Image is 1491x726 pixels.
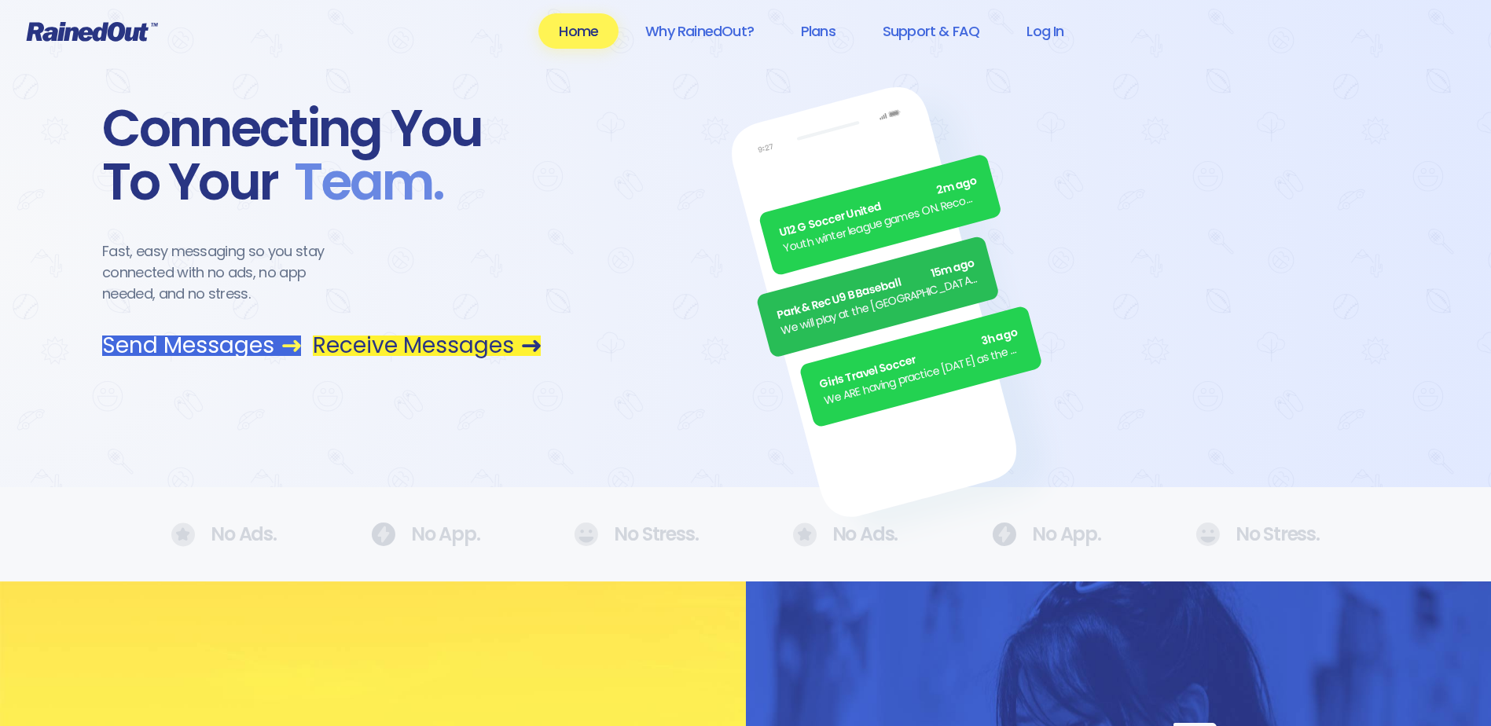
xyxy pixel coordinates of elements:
span: Team . [278,156,443,209]
div: We ARE having practice [DATE] as the sun is finally out. [822,340,1024,409]
span: 2m ago [935,173,979,200]
img: No Ads. [371,522,395,546]
img: No Ads. [574,522,598,546]
div: Girls Travel Soccer [818,324,1020,394]
div: No App. [371,522,480,546]
a: Send Messages [102,335,301,356]
img: No Ads. [171,522,195,547]
img: No Ads. [793,522,817,547]
div: Park & Rec U9 B Baseball [775,255,977,324]
div: U12 G Soccer United [777,173,979,242]
div: No Stress. [1195,522,1320,546]
div: No Ads. [171,522,277,547]
div: Connecting You To Your [102,102,541,209]
div: We will play at the [GEOGRAPHIC_DATA]. Wear white, be at the field by 5pm. [779,270,981,339]
div: No Stress. [574,522,698,546]
a: Plans [780,13,856,49]
span: 3h ago [979,324,1019,350]
span: 15m ago [929,255,976,282]
a: Log In [1006,13,1084,49]
a: Home [538,13,619,49]
img: No Ads. [992,522,1016,546]
div: No App. [992,522,1101,546]
div: Youth winter league games ON. Recommend running shoes/sneakers for players as option for footwear. [781,189,983,258]
a: Why RainedOut? [625,13,774,49]
img: No Ads. [1195,522,1220,546]
div: Fast, easy messaging so you stay connected with no ads, no app needed, and no stress. [102,240,354,304]
a: Support & FAQ [862,13,1000,49]
a: Receive Messages [313,335,541,356]
div: No Ads. [793,522,898,547]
